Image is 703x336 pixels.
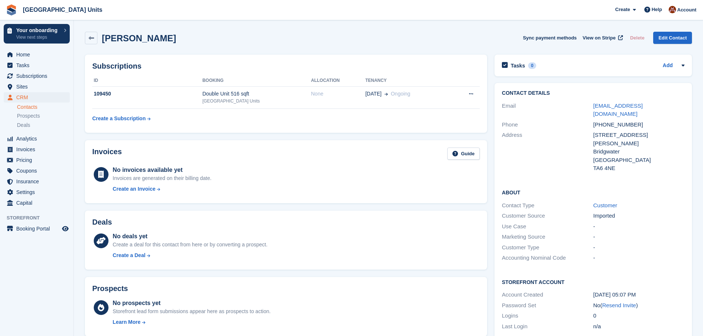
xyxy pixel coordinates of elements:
th: Booking [202,75,311,87]
img: Laura Clinnick [669,6,676,13]
a: Edit Contact [653,32,692,44]
div: Customer Source [502,212,593,220]
h2: Contact Details [502,90,685,96]
div: Address [502,131,593,173]
a: menu [4,71,70,81]
a: menu [4,60,70,70]
a: Create a Subscription [92,112,151,125]
img: stora-icon-8386f47178a22dfd0bd8f6a31ec36ba5ce8667c1dd55bd0f319d3a0aa187defe.svg [6,4,17,15]
a: menu [4,187,70,197]
div: Create a deal for this contact from here or by converting a prospect. [113,241,267,249]
span: Home [16,49,61,60]
span: Account [677,6,696,14]
span: Booking Portal [16,224,61,234]
a: menu [4,144,70,155]
a: [EMAIL_ADDRESS][DOMAIN_NAME] [593,103,643,117]
span: Subscriptions [16,71,61,81]
span: View on Stripe [583,34,616,42]
span: Sites [16,82,61,92]
th: Tenancy [365,75,451,87]
div: Create a Subscription [92,115,146,122]
span: Ongoing [391,91,410,97]
div: - [593,222,685,231]
div: 0 [528,62,537,69]
a: Add [663,62,673,70]
div: None [311,90,365,98]
a: Create an Invoice [113,185,211,193]
div: Marketing Source [502,233,593,241]
a: Deals [17,121,70,129]
div: Account Created [502,291,593,299]
a: Contacts [17,104,70,111]
span: CRM [16,92,61,103]
div: Contact Type [502,201,593,210]
button: Sync payment methods [523,32,577,44]
div: Imported [593,212,685,220]
div: [GEOGRAPHIC_DATA] Units [202,98,311,104]
div: Invoices are generated on their billing date. [113,174,211,182]
div: [STREET_ADDRESS][PERSON_NAME] [593,131,685,148]
button: Delete [627,32,647,44]
div: - [593,254,685,262]
span: Deals [17,122,30,129]
span: Help [652,6,662,13]
div: No invoices available yet [113,166,211,174]
h2: Invoices [92,148,122,160]
div: Double Unit 516 sqft [202,90,311,98]
span: [DATE] [365,90,382,98]
a: Create a Deal [113,252,267,259]
span: Capital [16,198,61,208]
a: Resend Invite [602,302,636,308]
div: - [593,243,685,252]
div: Create a Deal [113,252,145,259]
h2: Deals [92,218,112,226]
div: 109450 [92,90,202,98]
div: [PHONE_NUMBER] [593,121,685,129]
a: menu [4,176,70,187]
h2: Subscriptions [92,62,480,70]
a: Learn More [113,318,270,326]
a: menu [4,49,70,60]
div: Password Set [502,301,593,310]
a: Guide [447,148,480,160]
div: Last Login [502,322,593,331]
a: menu [4,92,70,103]
div: No deals yet [113,232,267,241]
h2: Storefront Account [502,278,685,285]
a: Customer [593,202,617,208]
a: menu [4,82,70,92]
a: menu [4,166,70,176]
h2: Prospects [92,284,128,293]
span: Prospects [17,112,40,119]
div: Bridgwater [593,148,685,156]
span: Storefront [7,214,73,222]
span: Settings [16,187,61,197]
span: Invoices [16,144,61,155]
a: View on Stripe [580,32,624,44]
span: Tasks [16,60,61,70]
div: [GEOGRAPHIC_DATA] [593,156,685,164]
h2: [PERSON_NAME] [102,33,176,43]
div: - [593,233,685,241]
a: menu [4,198,70,208]
div: Storefront lead form submissions appear here as prospects to action. [113,308,270,315]
th: ID [92,75,202,87]
a: menu [4,224,70,234]
span: Analytics [16,134,61,144]
a: menu [4,155,70,165]
a: menu [4,134,70,144]
div: n/a [593,322,685,331]
div: No prospects yet [113,299,270,308]
h2: Tasks [511,62,525,69]
span: ( ) [600,302,638,308]
div: Create an Invoice [113,185,155,193]
div: Phone [502,121,593,129]
p: View next steps [16,34,60,41]
div: Accounting Nominal Code [502,254,593,262]
div: [DATE] 05:07 PM [593,291,685,299]
div: Customer Type [502,243,593,252]
span: Create [615,6,630,13]
p: Your onboarding [16,28,60,33]
div: Learn More [113,318,140,326]
a: [GEOGRAPHIC_DATA] Units [20,4,105,16]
